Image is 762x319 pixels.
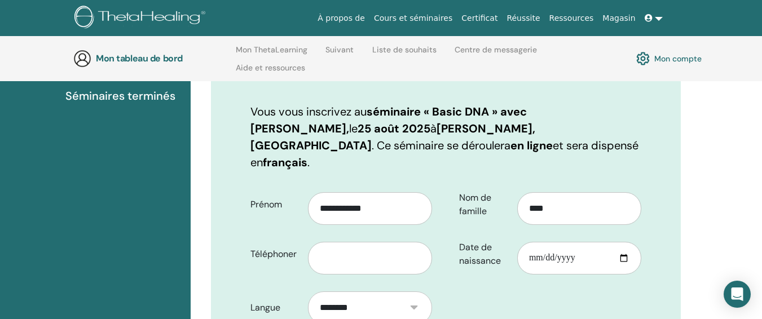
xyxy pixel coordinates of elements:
font: Cours et séminaires [374,14,452,23]
a: Certificat [457,8,502,29]
a: À propos de [313,8,369,29]
font: français [263,155,307,170]
font: [PERSON_NAME], [GEOGRAPHIC_DATA] [250,121,535,153]
font: Date de naissance [459,241,501,267]
font: Téléphoner [250,248,297,260]
font: Liste de souhaits [372,45,437,55]
font: Centre de messagerie [455,45,537,55]
font: Prénom [250,198,282,210]
font: . [307,155,310,170]
a: Cours et séminaires [369,8,457,29]
font: Mon ThetaLearning [236,45,307,55]
a: Suivant [325,45,354,63]
a: Mon compte [636,49,702,68]
img: cog.svg [636,49,650,68]
a: Réussite [502,8,544,29]
font: 25 août 2025 [358,121,430,136]
div: Open Intercom Messenger [724,281,751,308]
font: Aide et ressources [236,63,305,73]
img: logo.png [74,6,209,31]
img: generic-user-icon.jpg [73,50,91,68]
font: Vous vous inscrivez au [250,104,367,119]
a: Mon ThetaLearning [236,45,307,63]
font: Ressources [549,14,594,23]
font: Mon tableau de bord [96,52,183,64]
font: Langue [250,302,280,313]
font: Séminaires terminés [65,88,175,103]
font: Nom de famille [459,192,491,217]
font: séminaire « Basic DNA » avec [PERSON_NAME], [250,104,527,136]
font: Certificat [461,14,497,23]
font: en ligne [510,138,553,153]
a: Ressources [545,8,598,29]
font: Suivant [325,45,354,55]
a: Magasin [598,8,640,29]
font: Réussite [506,14,540,23]
a: Centre de messagerie [455,45,537,63]
font: le [349,121,358,136]
font: Mon compte [654,54,702,64]
font: À propos de [318,14,365,23]
font: Magasin [602,14,635,23]
font: à [430,121,437,136]
a: Liste de souhaits [372,45,437,63]
font: . Ce séminaire se déroulera [372,138,510,153]
font: et sera dispensé en [250,138,638,170]
a: Aide et ressources [236,63,305,81]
